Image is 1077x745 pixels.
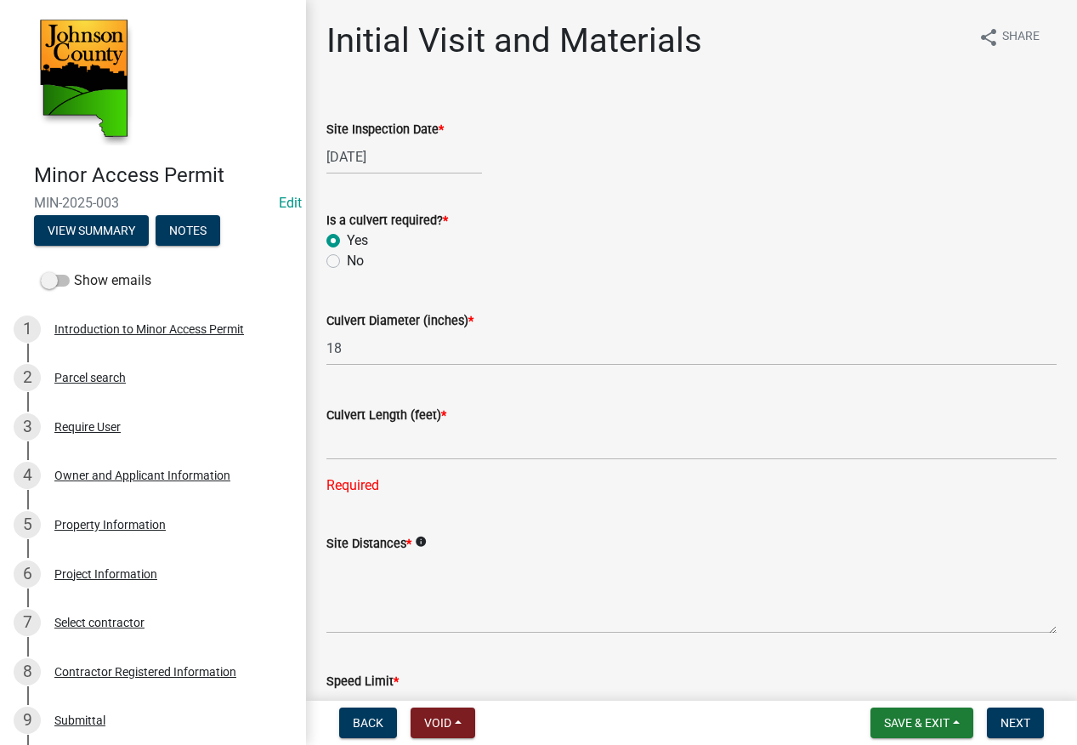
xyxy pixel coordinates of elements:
[54,323,244,335] div: Introduction to Minor Access Permit
[326,20,702,61] h1: Initial Visit and Materials
[14,364,41,391] div: 2
[326,475,1057,496] div: Required
[54,469,230,481] div: Owner and Applicant Information
[1000,716,1030,730] span: Next
[14,560,41,588] div: 6
[978,27,999,48] i: share
[54,617,145,628] div: Select contractor
[279,195,302,211] wm-modal-confirm: Edit Application Number
[34,225,149,238] wm-modal-confirm: Summary
[34,18,133,145] img: Johnson County, Iowa
[14,413,41,441] div: 3
[415,536,427,548] i: info
[54,519,166,531] div: Property Information
[54,568,157,580] div: Project Information
[353,716,383,730] span: Back
[424,716,451,730] span: Void
[156,215,220,246] button: Notes
[54,714,105,726] div: Submittal
[14,658,41,685] div: 8
[326,215,448,227] label: Is a culvert required?
[54,372,126,384] div: Parcel search
[987,708,1044,738] button: Next
[870,708,973,738] button: Save & Exit
[326,139,482,174] input: mm/dd/yyyy
[14,511,41,538] div: 5
[339,708,397,738] button: Back
[411,708,475,738] button: Void
[34,163,292,188] h4: Minor Access Permit
[326,124,444,136] label: Site Inspection Date
[279,195,302,211] a: Edit
[326,316,473,327] label: Culvert Diameter (inches)
[14,316,41,343] div: 1
[54,421,121,433] div: Require User
[884,716,949,730] span: Save & Exit
[14,609,41,636] div: 7
[1002,27,1040,48] span: Share
[14,462,41,489] div: 4
[34,215,149,246] button: View Summary
[34,195,272,211] span: MIN-2025-003
[326,410,446,422] label: Culvert Length (feet)
[41,270,151,291] label: Show emails
[14,707,41,734] div: 9
[326,676,399,688] label: Speed Limit
[54,666,236,678] div: Contractor Registered Information
[156,225,220,238] wm-modal-confirm: Notes
[326,538,411,550] label: Site Distances
[965,20,1053,54] button: shareShare
[347,230,368,251] label: Yes
[347,251,364,271] label: No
